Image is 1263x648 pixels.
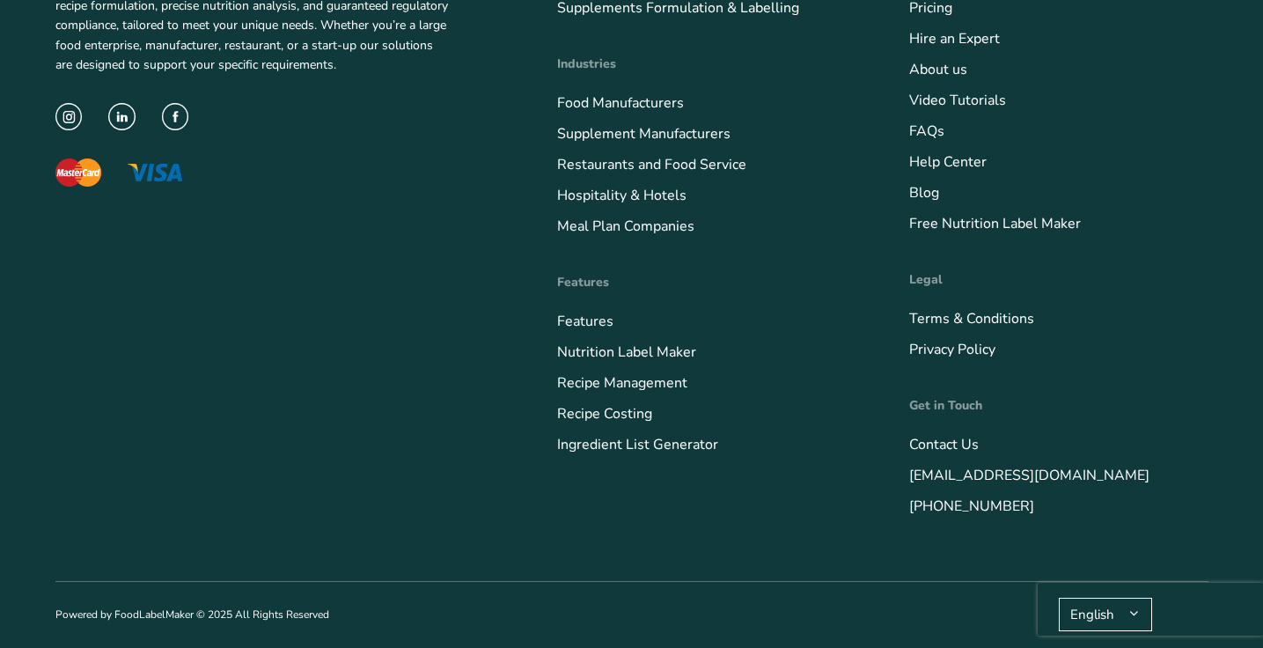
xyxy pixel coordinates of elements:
[909,396,1208,415] h4: Get in Touch
[128,164,182,181] img: The Visa logo with blue letters and a yellow flick above the
[909,214,1081,233] a: Free Nutrition Label Maker
[55,607,329,623] p: Powered by FoodLabelMaker © 2025 All Rights Reserved
[909,340,995,359] a: Privacy Policy
[55,158,101,187] img: The Mastercard logo displaying a red circle saying
[557,217,694,236] a: Meal Plan Companies
[557,273,856,291] h4: Features
[909,466,1149,485] a: [EMAIL_ADDRESS][DOMAIN_NAME]
[909,309,1034,328] a: Terms & Conditions
[557,404,652,423] a: Recipe Costing
[557,373,687,393] a: Recipe Management
[909,152,987,172] a: Help Center
[909,497,1034,516] a: [PHONE_NUMBER]
[1038,583,1263,636] iframe: reCAPTCHA
[557,435,718,454] a: Ingredient List Generator
[909,183,939,202] a: Blog
[909,435,979,454] a: Contact Us
[909,29,1000,48] a: Hire an Expert
[55,103,83,130] img: instagram icon
[909,270,1208,289] h4: Legal
[557,155,746,174] a: Restaurants and Food Service
[909,91,1006,110] a: Video Tutorials
[909,60,967,79] a: About us
[557,93,684,113] a: Food Manufacturers
[557,124,731,144] a: Supplement Manufacturers
[557,312,613,331] a: Features
[557,55,856,73] h4: Industries
[557,342,696,362] a: Nutrition Label Maker
[909,121,944,141] a: FAQs
[557,186,687,205] a: Hospitality & Hotels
